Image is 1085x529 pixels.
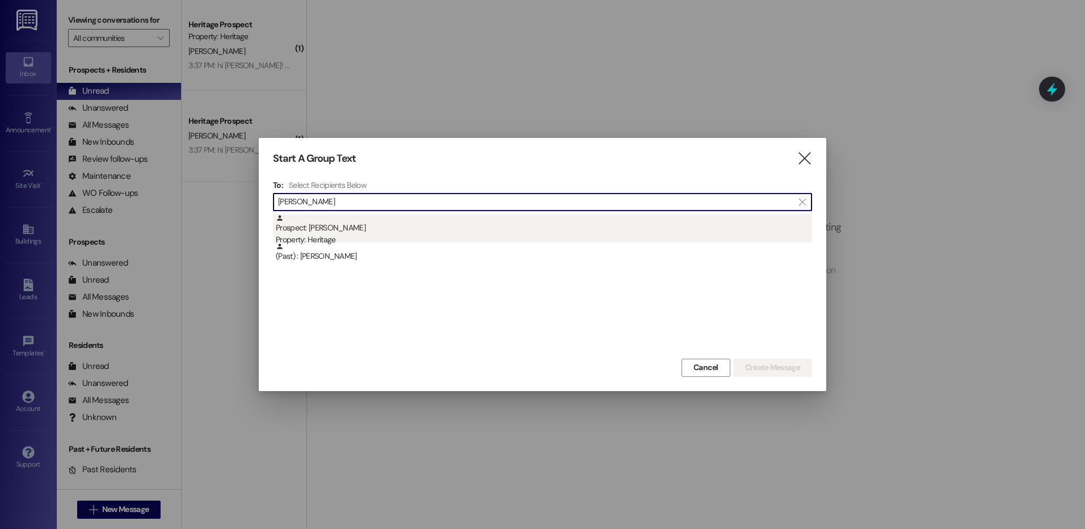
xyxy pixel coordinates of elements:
[273,214,812,242] div: Prospect: [PERSON_NAME]Property: Heritage
[276,214,812,246] div: Prospect: [PERSON_NAME]
[273,152,356,165] h3: Start A Group Text
[797,153,812,165] i: 
[799,198,805,207] i: 
[273,242,812,271] div: (Past) : [PERSON_NAME]
[278,194,793,210] input: Search for any contact or apartment
[276,242,812,262] div: (Past) : [PERSON_NAME]
[745,362,800,373] span: Create Message
[682,359,730,377] button: Cancel
[276,234,812,246] div: Property: Heritage
[693,362,718,373] span: Cancel
[273,180,283,190] h3: To:
[733,359,812,377] button: Create Message
[793,194,811,211] button: Clear text
[289,180,367,190] h4: Select Recipients Below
